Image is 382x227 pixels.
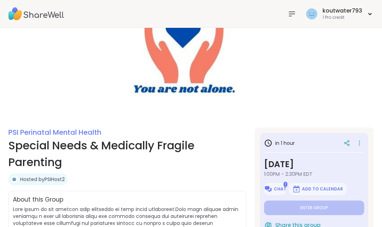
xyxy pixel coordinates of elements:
span: 1 [284,182,287,187]
div: 1 Pro credit [323,15,362,21]
img: PSIHost2 [11,176,18,183]
a: Hosted byPSIHost2 [20,176,65,183]
h3: [DATE] [264,158,364,171]
img: ShareWell Logomark [292,185,301,193]
span: Add to Calendar [302,186,343,192]
button: Enter group [264,201,364,215]
a: PSI Perinatal Mental Health [8,127,101,137]
span: Chat [274,186,286,192]
button: Add to Calendar [289,183,347,195]
h1: Special Needs & Medically Fragile Parenting [8,137,246,171]
div: koutwater793 [323,7,362,15]
img: koutwater793 [306,8,317,19]
h2: About this Group [13,195,63,204]
span: 1:00PM - 2:30PM EDT [264,171,364,178]
span: Enter group [300,205,328,211]
h3: in 1 hour [264,139,295,147]
img: ShareWell Logomark [264,185,272,193]
img: ShareWell Nav Logo [8,2,64,26]
button: Chat [264,183,286,195]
